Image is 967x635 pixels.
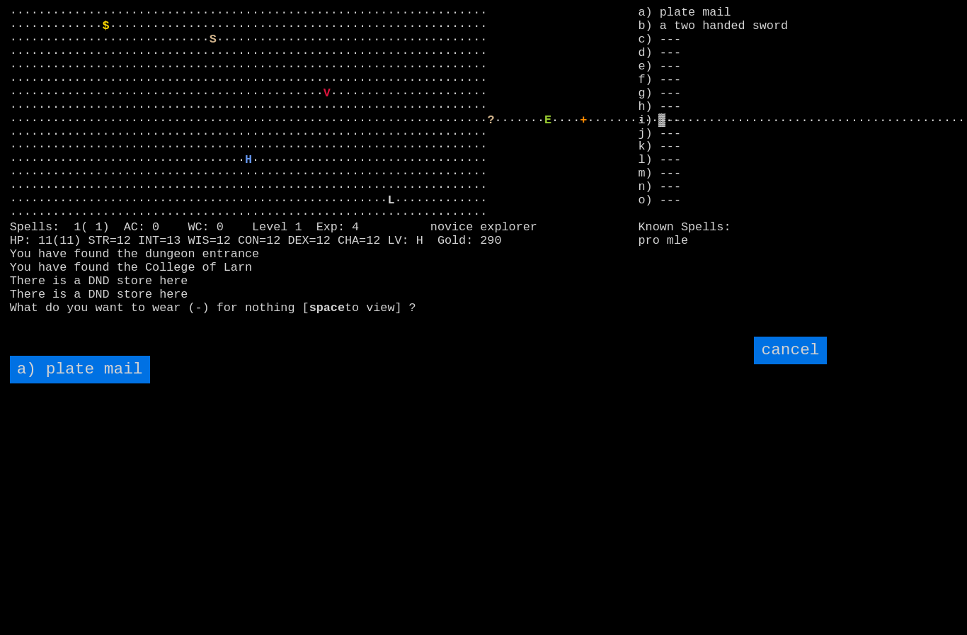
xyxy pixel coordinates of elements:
input: a) plate mail [10,356,150,383]
stats: a) plate mail b) a two handed sword c) --- d) --- e) --- f) --- g) --- h) --- i) --- j) --- k) --... [639,6,958,197]
font: H [245,153,252,167]
font: L [387,193,394,207]
font: S [210,33,217,46]
larn: ··································································· ············· ···············... [10,6,619,324]
font: + [580,113,587,127]
font: E [544,113,551,127]
font: ? [487,113,494,127]
font: $ [103,19,110,33]
font: V [324,86,331,100]
b: space [309,301,345,315]
input: cancel [754,337,826,364]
